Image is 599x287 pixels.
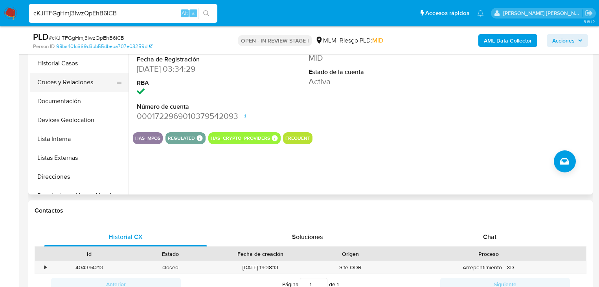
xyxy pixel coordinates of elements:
[425,9,469,17] span: Accesos rápidos
[238,35,312,46] p: OPEN - IN REVIEW STAGE I
[35,207,586,215] h1: Contactos
[56,43,153,50] a: 98ba401c669d3bb55dbeba707e03259d
[484,34,532,47] b: AML Data Collector
[503,9,582,17] p: michelleangelica.rodriguez@mercadolibre.com.mx
[137,111,243,122] dd: 0001722969010379542093
[397,250,581,258] div: Proceso
[44,264,46,271] div: •
[211,261,310,274] div: [DATE] 19:38:13
[108,232,143,241] span: Historial CX
[477,10,484,17] a: Notificaciones
[30,73,122,92] button: Cruces y Relaciones
[315,36,336,45] div: MLM
[136,250,206,258] div: Estado
[585,9,593,17] a: Salir
[217,250,304,258] div: Fecha de creación
[54,250,125,258] div: Id
[483,232,496,241] span: Chat
[309,68,415,76] dt: Estado de la cuenta
[192,9,195,17] span: s
[391,261,586,274] div: Arrepentimiento - XD
[309,76,415,87] dd: Activa
[137,63,243,74] dd: [DATE] 03:34:29
[309,52,415,63] dd: MID
[29,8,217,19] input: Buscar usuario o caso...
[49,261,130,274] div: 404394213
[49,34,124,42] span: # cKJITFGgHmj3iwzQpEhB6iCB
[30,111,129,130] button: Devices Geolocation
[30,148,129,167] button: Listas Externas
[584,19,595,25] span: 3.161.2
[292,232,323,241] span: Soluciones
[340,36,383,45] span: Riesgo PLD:
[372,36,383,45] span: MID
[33,43,55,50] b: Person ID
[137,55,243,64] dt: Fecha de Registración
[552,34,575,47] span: Acciones
[130,261,211,274] div: closed
[30,186,129,205] button: Restricciones Nuevo Mundo
[30,130,129,148] button: Lista Interna
[315,250,386,258] div: Origen
[33,30,49,43] b: PLD
[137,79,243,87] dt: RBA
[30,54,129,73] button: Historial Casos
[478,34,537,47] button: AML Data Collector
[30,167,129,186] button: Direcciones
[137,102,243,111] dt: Número de cuenta
[30,92,129,111] button: Documentación
[310,261,391,274] div: Site ODR
[198,8,214,19] button: search-icon
[182,9,188,17] span: Alt
[547,34,588,47] button: Acciones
